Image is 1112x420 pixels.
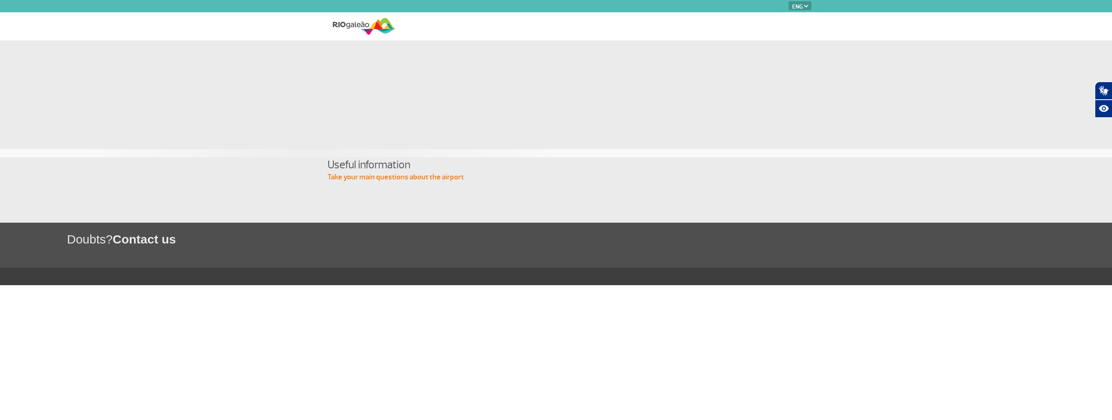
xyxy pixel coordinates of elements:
[1095,82,1112,100] button: Abrir tradutor de língua de sinais.
[328,172,785,182] p: Take your main questions about the airport
[328,157,785,172] h4: Useful information
[1095,100,1112,118] button: Abrir recursos assistivos.
[1095,82,1112,118] div: Plugin de acessibilidade da Hand Talk.
[67,231,1112,248] h1: Doubts?
[113,232,176,246] span: Contact us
